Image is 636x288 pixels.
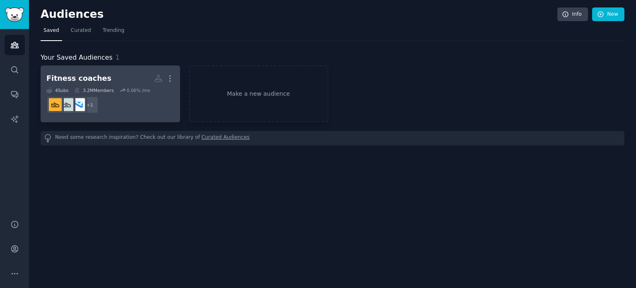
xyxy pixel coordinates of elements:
[103,27,124,34] span: Trending
[68,24,94,41] a: Curated
[100,24,127,41] a: Trending
[71,27,91,34] span: Curated
[43,27,59,34] span: Saved
[5,7,24,22] img: GummySearch logo
[116,53,120,61] span: 1
[81,96,99,114] div: + 1
[46,87,68,93] div: 4 Sub s
[74,87,113,93] div: 3.2M Members
[127,87,150,93] div: 0.06 % /mo
[189,65,328,122] a: Make a new audience
[41,24,62,41] a: Saved
[60,98,73,111] img: gymsnark
[41,65,180,122] a: Fitness coaches4Subs3.2MMembers0.06% /mo+1GymJobsgymsnarkxxfitness
[557,7,588,22] a: Info
[41,131,624,145] div: Need some research inspiration? Check out our library of
[49,98,62,111] img: xxfitness
[41,8,557,21] h2: Audiences
[202,134,250,143] a: Curated Audiences
[72,98,85,111] img: GymJobs
[46,73,111,84] div: Fitness coaches
[41,53,113,63] span: Your Saved Audiences
[592,7,624,22] a: New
